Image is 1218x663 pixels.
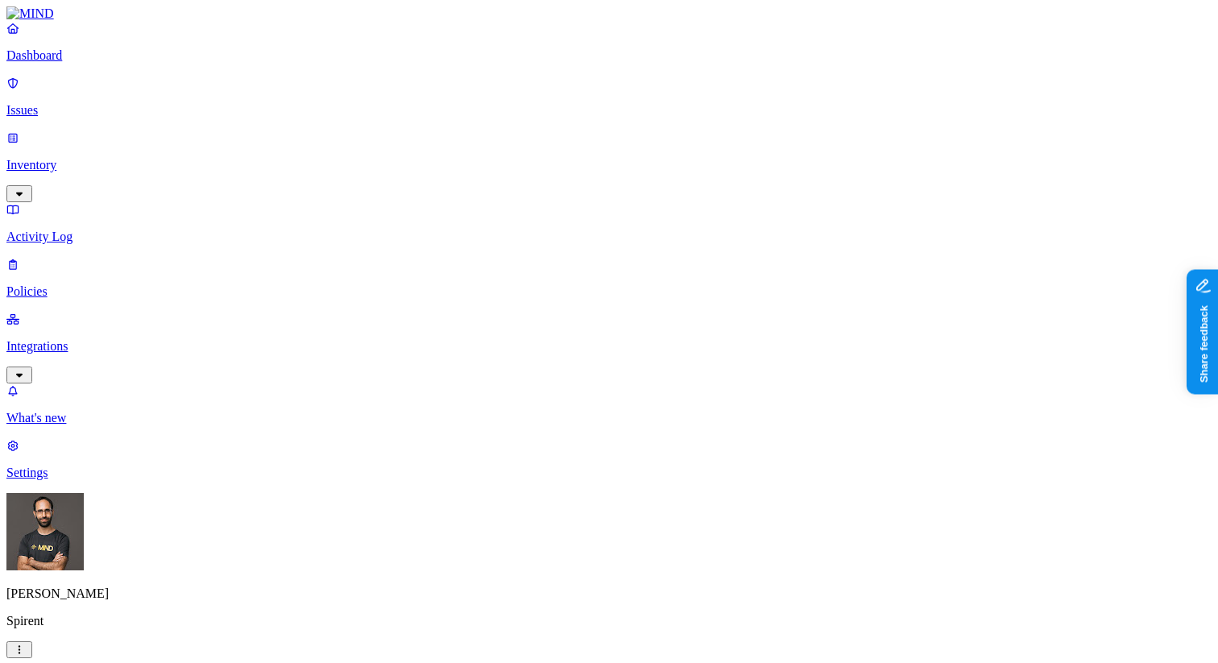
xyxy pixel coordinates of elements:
[6,103,1212,118] p: Issues
[6,230,1212,244] p: Activity Log
[6,466,1212,480] p: Settings
[6,158,1212,172] p: Inventory
[6,411,1212,425] p: What's new
[6,383,1212,425] a: What's new
[6,614,1212,628] p: Spirent
[6,312,1212,381] a: Integrations
[6,339,1212,354] p: Integrations
[6,493,84,570] img: Ohad Abarbanel
[6,6,1212,21] a: MIND
[6,202,1212,244] a: Activity Log
[6,48,1212,63] p: Dashboard
[6,284,1212,299] p: Policies
[6,76,1212,118] a: Issues
[6,257,1212,299] a: Policies
[6,586,1212,601] p: [PERSON_NAME]
[6,6,54,21] img: MIND
[6,438,1212,480] a: Settings
[6,21,1212,63] a: Dashboard
[6,131,1212,200] a: Inventory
